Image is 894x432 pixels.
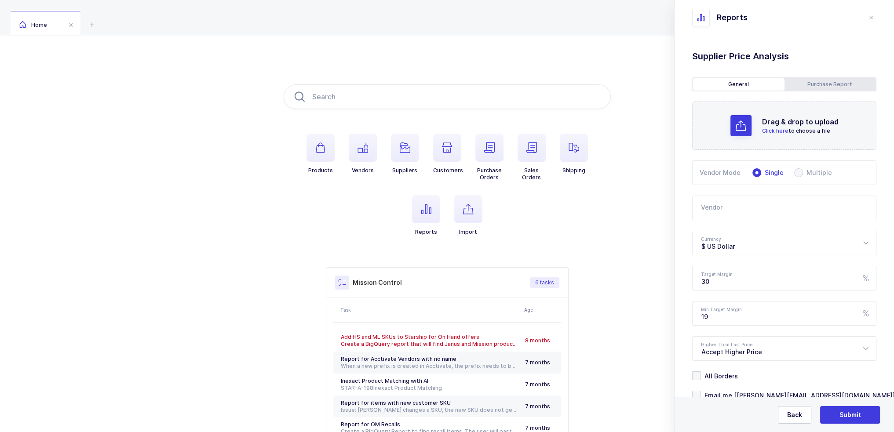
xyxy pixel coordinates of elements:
[762,127,839,135] p: to choose a file
[475,134,504,181] button: PurchaseOrders
[353,278,402,287] h3: Mission Control
[525,337,550,344] span: 8 months
[341,421,400,428] span: Report for OM Recalls
[341,378,428,384] span: Inexact Product Matching with AI
[525,381,550,388] span: 7 months
[717,12,748,23] span: Reports
[341,334,479,340] span: Add HS and ML SKUs to Starship for On Hand offers
[692,49,876,63] h1: Supplier Price Analysis
[803,170,832,176] span: Multiple
[341,399,451,406] span: Report for items with new customer SKU
[785,78,876,91] div: Purchase Report
[535,279,554,286] span: 6 tasks
[341,363,518,370] div: When a new prefix is created in Acctivate, the prefix needs to be merged with an existing vendor ...
[693,78,785,91] div: General
[761,170,784,176] span: Single
[391,134,419,174] button: Suppliers
[307,134,335,174] button: Products
[778,406,811,424] button: Back
[866,12,876,23] button: close drawer
[692,266,876,290] input: Target Margin
[525,425,550,431] span: 7 months
[454,195,482,236] button: Import
[820,406,880,424] button: Submit
[787,410,802,419] span: Back
[701,372,738,380] span: All Borders
[762,127,788,134] span: Click here
[341,385,518,392] div: Inexact Product Matching
[341,385,373,391] a: STAR-A-198
[19,22,47,28] span: Home
[524,306,558,313] div: Age
[341,341,518,348] div: Create a BigQuery report that will find Janus and Mission products that do not have a HS or ML SK...
[284,84,611,109] input: Search
[692,301,876,326] input: Min Target Margin
[525,359,550,366] span: 7 months
[518,134,546,181] button: SalesOrders
[341,356,456,362] span: Report for Acctivate Vendors with no name
[839,410,861,419] span: Submit
[412,195,440,236] button: Reports
[762,116,839,127] h2: Drag & drop to upload
[433,134,463,174] button: Customers
[525,403,550,410] span: 7 months
[341,407,518,414] div: Issue: [PERSON_NAME] changes a SKU, the new SKU does not get matched to the Janus product as it's...
[349,134,377,174] button: Vendors
[560,134,588,174] button: Shipping
[340,306,519,313] div: Task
